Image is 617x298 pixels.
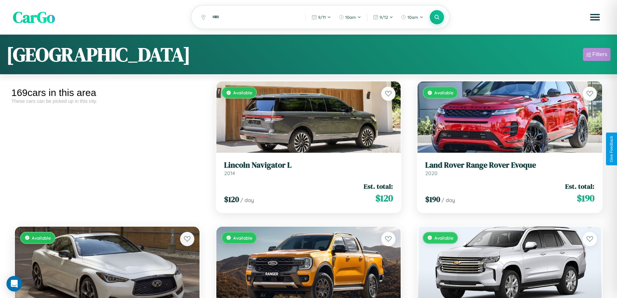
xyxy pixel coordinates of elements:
[434,90,453,95] span: Available
[425,170,438,176] span: 2020
[609,136,614,162] div: Give Feedback
[592,51,607,58] div: Filters
[370,12,396,22] button: 9/12
[586,8,604,26] button: Open menu
[407,15,418,20] span: 10am
[224,194,239,205] span: $ 120
[434,235,453,241] span: Available
[583,48,611,61] button: Filters
[13,6,55,28] span: CarGo
[224,170,235,176] span: 2014
[240,197,254,203] span: / day
[11,87,203,98] div: 169 cars in this area
[6,41,190,68] h1: [GEOGRAPHIC_DATA]
[380,15,388,20] span: 9 / 12
[318,15,326,20] span: 9 / 11
[441,197,455,203] span: / day
[375,192,393,205] span: $ 120
[425,161,594,170] h3: Land Rover Range Rover Evoque
[308,12,334,22] button: 9/11
[345,15,356,20] span: 10am
[565,182,594,191] span: Est. total:
[224,161,393,170] h3: Lincoln Navigator L
[233,235,252,241] span: Available
[233,90,252,95] span: Available
[6,276,22,292] div: Open Intercom Messenger
[425,161,594,176] a: Land Rover Range Rover Evoque2020
[11,98,203,104] div: These cars can be picked up in this city.
[32,235,51,241] span: Available
[336,12,364,22] button: 10am
[364,182,393,191] span: Est. total:
[398,12,427,22] button: 10am
[224,161,393,176] a: Lincoln Navigator L2014
[425,194,440,205] span: $ 190
[577,192,594,205] span: $ 190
